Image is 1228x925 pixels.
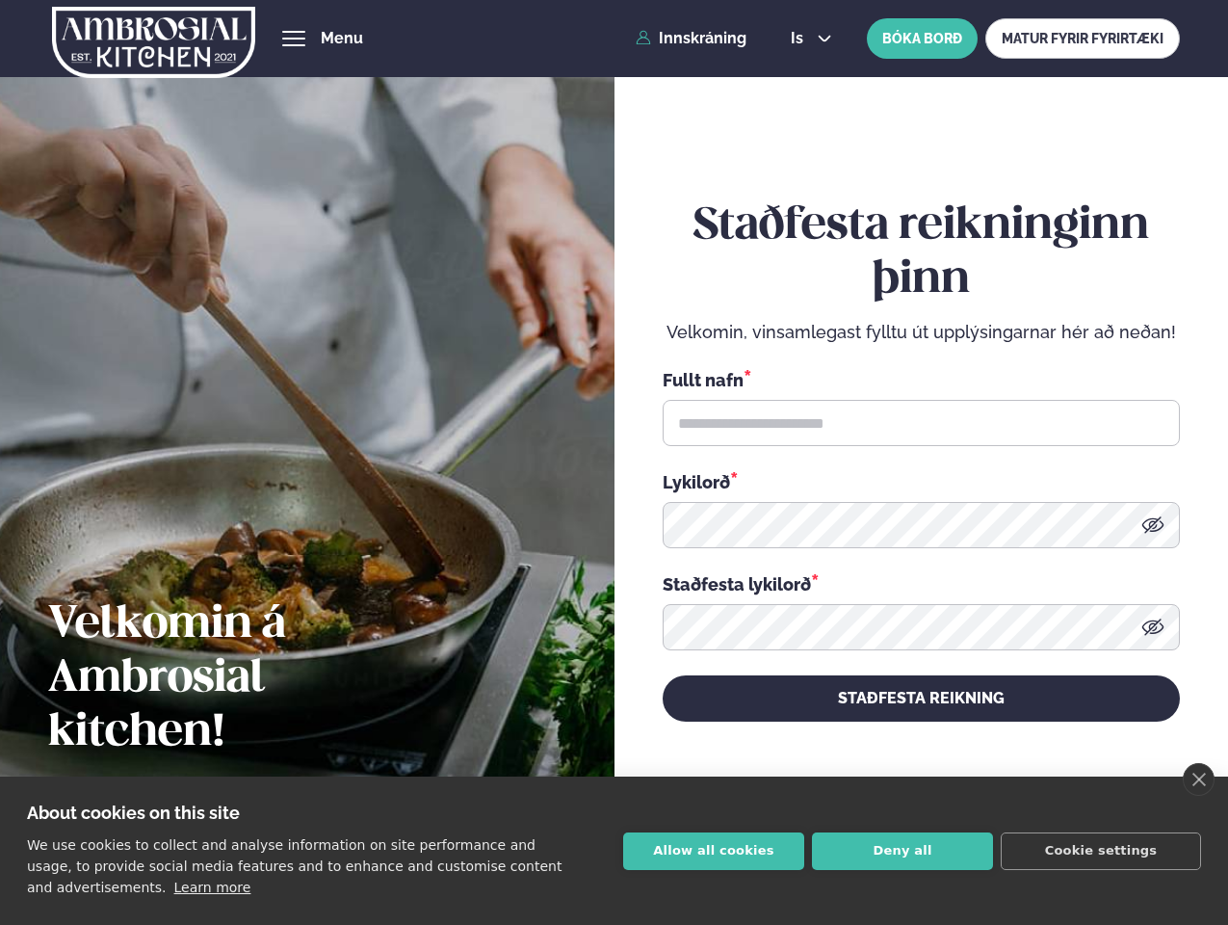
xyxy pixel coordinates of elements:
[663,571,1180,596] div: Staðfesta lykilorð
[791,31,809,46] span: is
[663,199,1180,307] h2: Staðfesta reikninginn þinn
[1183,763,1215,796] a: close
[775,31,848,46] button: is
[623,832,804,870] button: Allow all cookies
[48,598,448,760] h2: Velkomin á Ambrosial kitchen!
[27,803,240,823] strong: About cookies on this site
[812,832,993,870] button: Deny all
[663,321,1180,344] p: Velkomin, vinsamlegast fylltu út upplýsingarnar hér að neðan!
[27,837,562,895] p: We use cookies to collect and analyse information on site performance and usage, to provide socia...
[282,27,305,50] button: hamburger
[663,367,1180,392] div: Fullt nafn
[663,675,1180,722] button: STAÐFESTA REIKNING
[867,18,978,59] button: BÓKA BORÐ
[985,18,1180,59] a: MATUR FYRIR FYRIRTÆKI
[1001,832,1201,870] button: Cookie settings
[174,880,251,895] a: Learn more
[52,3,255,82] img: logo
[663,469,1180,494] div: Lykilorð
[636,30,746,47] a: Innskráning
